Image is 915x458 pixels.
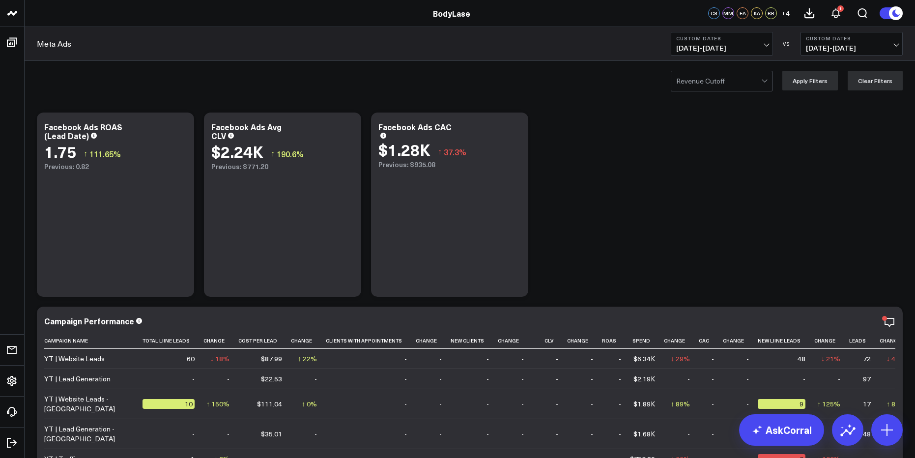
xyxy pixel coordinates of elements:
th: New Clients [451,333,498,349]
div: ↓ 29% [671,354,690,364]
th: Change [723,333,758,349]
div: ↑ 89% [671,399,690,409]
button: Clear Filters [848,71,903,90]
th: Change [880,333,915,349]
div: - [192,429,195,439]
div: - [404,429,407,439]
div: - [439,354,442,364]
div: 10 [143,399,195,409]
div: CS [708,7,720,19]
div: - [404,399,407,409]
div: - [591,429,593,439]
div: - [619,354,621,364]
div: - [803,374,805,384]
div: YT | Lead Generation - [GEOGRAPHIC_DATA] [44,424,134,444]
span: ↑ [271,147,275,160]
div: - [619,429,621,439]
div: - [712,354,714,364]
div: EA [737,7,748,19]
div: KA [751,7,763,19]
div: $2.19K [633,374,655,384]
div: - [712,374,714,384]
div: ↑ 150% [206,399,229,409]
div: Previous: 0.82 [44,163,187,171]
th: Roas [602,333,630,349]
div: $1.89K [633,399,655,409]
div: Campaign Performance [44,315,134,326]
div: ↑ 125% [817,399,840,409]
div: ↑ 89% [886,399,906,409]
span: 37.3% [444,146,466,157]
b: Custom Dates [676,35,768,41]
span: ↑ [438,145,442,158]
th: Clients With Appointments [326,333,416,349]
div: YT | Lead Generation [44,374,111,384]
span: 190.6% [277,148,304,159]
div: 17 [863,399,871,409]
div: - [439,429,442,439]
a: Meta Ads [37,38,71,49]
th: Cac [699,333,723,349]
th: Change [814,333,849,349]
div: - [712,429,714,439]
div: - [591,399,593,409]
th: Spend [630,333,664,349]
div: - [227,429,229,439]
div: - [746,374,749,384]
div: - [486,354,489,364]
th: Change [203,333,238,349]
div: - [687,374,690,384]
div: $6.34K [633,354,655,364]
div: - [521,399,524,409]
div: 1.75 [44,143,76,160]
div: - [521,429,524,439]
div: - [521,354,524,364]
div: - [687,429,690,439]
div: Facebook Ads Avg CLV [211,121,282,141]
th: Cost Per Lead [238,333,291,349]
div: - [591,354,593,364]
div: MM [722,7,734,19]
button: Custom Dates[DATE]-[DATE] [671,32,773,56]
div: - [746,399,749,409]
div: - [556,354,558,364]
th: Change [664,333,699,349]
div: $35.01 [261,429,282,439]
div: Previous: $935.08 [378,161,521,169]
div: Previous: $771.20 [211,163,354,171]
div: - [315,374,317,384]
div: ↑ 0% [302,399,317,409]
div: ↓ 42% [886,354,906,364]
div: - [486,429,489,439]
div: - [404,374,407,384]
div: - [556,429,558,439]
div: YT | Website Leads [44,354,105,364]
div: $111.04 [257,399,282,409]
div: 72 [863,354,871,364]
th: Campaign Name [44,333,143,349]
div: - [486,399,489,409]
div: - [556,399,558,409]
div: Facebook Ads ROAS (Lead Date) [44,121,122,141]
div: - [521,374,524,384]
div: $1.28K [378,141,430,158]
a: AskCorral [739,414,824,446]
span: [DATE] - [DATE] [676,44,768,52]
th: Total Liine Leads [143,333,203,349]
div: - [712,399,714,409]
div: $2.24K [211,143,263,160]
span: ↑ [84,147,87,160]
th: Leads [849,333,880,349]
div: - [227,374,229,384]
div: Facebook Ads CAC [378,121,452,132]
div: YT | Website Leads - [GEOGRAPHIC_DATA] [44,394,134,414]
button: +4 [779,7,791,19]
th: Clv [533,333,567,349]
div: - [439,399,442,409]
div: - [556,374,558,384]
div: - [192,374,195,384]
div: $1.68K [633,429,655,439]
div: ↓ 18% [210,354,229,364]
div: - [838,374,840,384]
th: Change [291,333,326,349]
